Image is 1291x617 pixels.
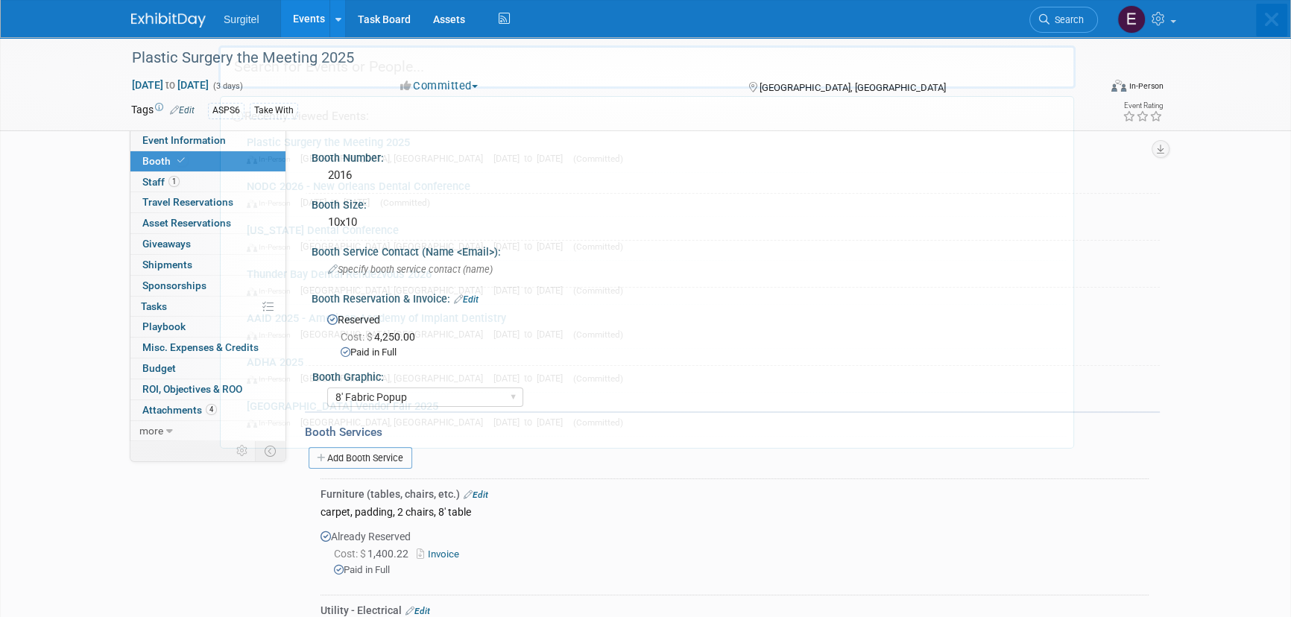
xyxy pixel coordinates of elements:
span: (Committed) [573,241,623,252]
span: (Committed) [573,154,623,164]
span: [DATE] to [DATE] [493,241,570,252]
span: (Committed) [573,417,623,428]
a: ADHA 2025 In-Person [GEOGRAPHIC_DATA], [GEOGRAPHIC_DATA] [DATE] to [DATE] (Committed) [239,349,1066,392]
a: AAID 2025 - American Academy of Implant Dentistry In-Person [GEOGRAPHIC_DATA], [GEOGRAPHIC_DATA] ... [239,305,1066,348]
span: [GEOGRAPHIC_DATA], [GEOGRAPHIC_DATA] [300,285,490,296]
span: In-Person [247,374,297,384]
span: [DATE] to [DATE] [493,329,570,340]
span: [GEOGRAPHIC_DATA], [GEOGRAPHIC_DATA] [300,329,490,340]
span: In-Person [247,330,297,340]
span: (Committed) [573,285,623,296]
span: [GEOGRAPHIC_DATA], [GEOGRAPHIC_DATA] [300,417,490,428]
span: [GEOGRAPHIC_DATA], [GEOGRAPHIC_DATA] [300,373,490,384]
span: In-Person [247,154,297,164]
a: Plastic Surgery the Meeting 2025 In-Person [GEOGRAPHIC_DATA], [GEOGRAPHIC_DATA] [DATE] to [DATE] ... [239,129,1066,172]
span: (Committed) [573,329,623,340]
span: In-Person [247,418,297,428]
span: (Committed) [380,197,430,208]
span: [GEOGRAPHIC_DATA], [GEOGRAPHIC_DATA] [300,241,490,252]
span: [DATE] to [DATE] [493,373,570,384]
a: NODC 2026 - New Orleans Dental Conference In-Person [DATE] to [DATE] (Committed) [239,173,1066,216]
input: Search for Events or People... [218,45,1076,89]
span: [DATE] to [DATE] [493,153,570,164]
a: Thunder Bay Dental Rendezvous 2026 In-Person [GEOGRAPHIC_DATA], [GEOGRAPHIC_DATA] [DATE] to [DATE... [239,261,1066,304]
span: [DATE] to [DATE] [300,197,377,208]
a: [US_STATE] Dental Conference In-Person [GEOGRAPHIC_DATA], [GEOGRAPHIC_DATA] [DATE] to [DATE] (Com... [239,217,1066,260]
span: In-Person [247,242,297,252]
span: [DATE] to [DATE] [493,417,570,428]
span: (Committed) [573,373,623,384]
div: Recently Viewed Events: [228,97,1066,129]
a: [GEOGRAPHIC_DATA] Vendor Fair 2025 In-Person [GEOGRAPHIC_DATA], [GEOGRAPHIC_DATA] [DATE] to [DATE... [239,393,1066,436]
span: In-Person [247,286,297,296]
span: In-Person [247,198,297,208]
span: [GEOGRAPHIC_DATA], [GEOGRAPHIC_DATA] [300,153,490,164]
span: [DATE] to [DATE] [493,285,570,296]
